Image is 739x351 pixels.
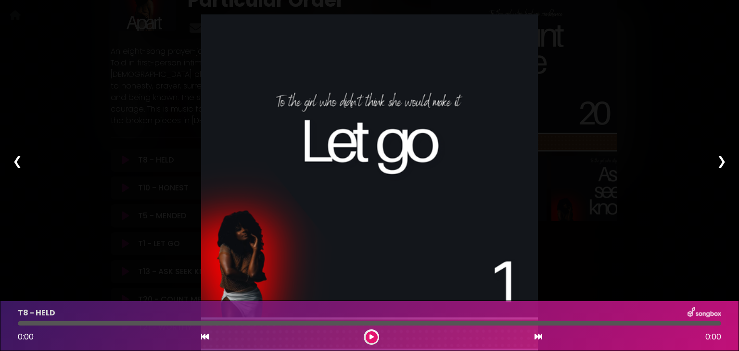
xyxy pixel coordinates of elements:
span: 0:00 [18,331,34,342]
img: songbox-logo-white.png [688,307,721,319]
div: ❯ [709,145,734,177]
span: 0:00 [705,331,721,343]
div: ❮ [5,145,30,177]
img: e44D93ZeQuGxb7UXEKIu [201,14,538,351]
p: T8 - HELD [18,307,55,319]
